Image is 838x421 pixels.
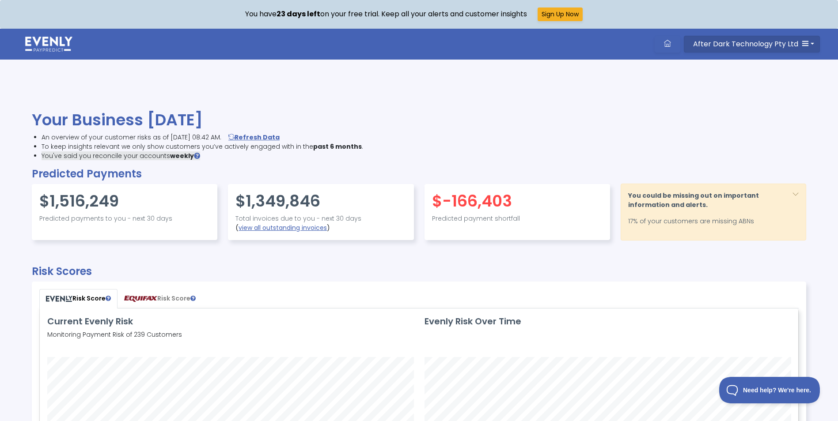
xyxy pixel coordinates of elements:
[42,151,200,160] span: You've said you reconcile your accounts
[39,192,210,210] h4: $1,516,249
[693,39,798,49] span: After Dark Technology Pty Ltd
[25,37,72,52] img: logo
[32,109,203,131] span: Your Business [DATE]
[46,296,72,301] img: PayPredict
[42,330,796,339] p: Monitoring Payment Risk of 239 Customers
[277,9,320,19] strong: 23 days left
[42,142,802,151] li: To keep insights relevant we only show customers you’ve actively engaged with in the .
[42,133,802,142] li: An overview of your customer risks as of [DATE] 08:42 AM.
[124,296,157,302] img: PayPredict
[425,316,791,327] h3: Evenly Risk Over Time
[39,214,210,223] p: Predicted payments to you - next 30 days
[628,191,799,210] p: You could be missing out on important information and alerts.
[47,316,414,327] h3: Current Evenly Risk
[628,217,799,226] p: 17% of your customers are missing ABNs
[719,377,820,403] iframe: Toggle Customer Support
[432,192,603,210] h4: $-166,403
[228,184,413,240] div: ( )
[32,265,806,278] h2: Risk Scores
[313,142,362,151] span: past 6 months
[39,289,118,308] a: Risk Score
[538,8,583,21] button: Sign Up Now
[235,192,406,210] h4: $1,349,846
[170,151,194,160] span: weekly
[239,223,327,232] a: view all outstanding invoices
[118,289,202,308] a: Risk Score
[228,133,280,142] a: Refresh Data
[27,168,615,180] h2: Predicted Payments
[235,214,406,223] p: Total invoices due to you - next 30 days
[432,214,603,223] p: Predicted payment shortfall
[684,36,820,53] button: After Dark Technology Pty Ltd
